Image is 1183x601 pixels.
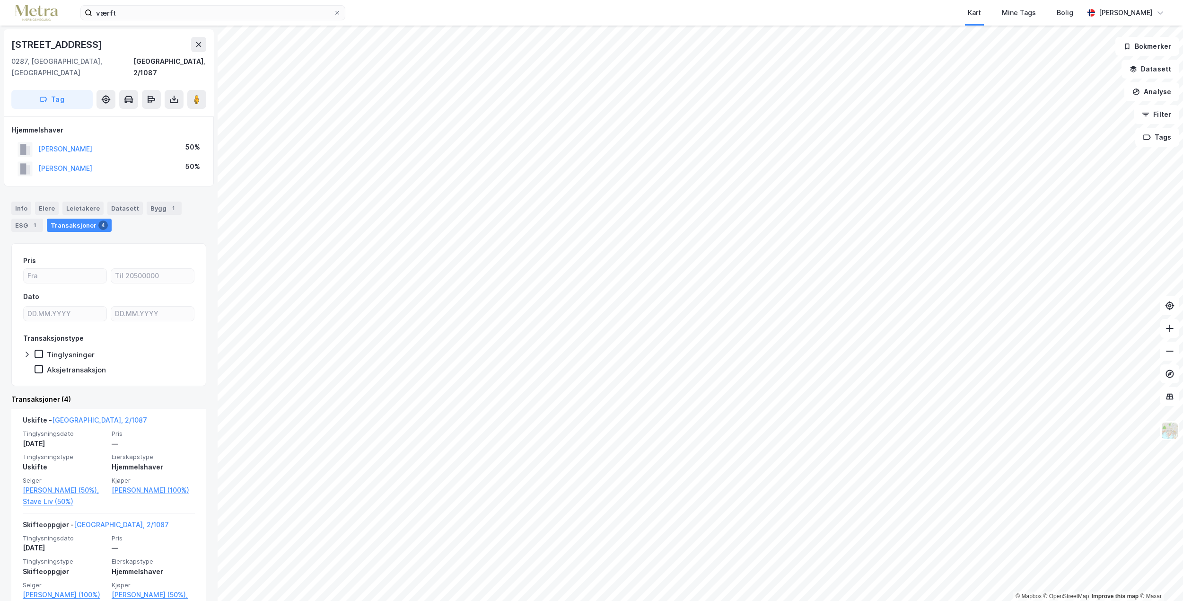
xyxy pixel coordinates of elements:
div: Tinglysninger [47,350,95,359]
div: [STREET_ADDRESS] [11,37,104,52]
button: Analyse [1124,82,1179,101]
button: Datasett [1122,60,1179,79]
div: 1 [30,221,39,230]
div: Mine Tags [1002,7,1036,18]
div: 4 [98,221,108,230]
button: Bokmerker [1115,37,1179,56]
div: ESG [11,219,43,232]
img: metra-logo.256734c3b2bbffee19d4.png [15,5,58,21]
div: Pris [23,255,36,266]
div: Dato [23,291,39,302]
div: 50% [185,141,200,153]
div: [DATE] [23,542,106,554]
div: [GEOGRAPHIC_DATA], 2/1087 [133,56,206,79]
div: — [112,542,195,554]
a: Stave Liv (50%) [23,496,106,507]
div: 50% [185,161,200,172]
div: Bolig [1057,7,1073,18]
div: [DATE] [23,438,106,450]
div: Hjemmelshaver [112,566,195,577]
div: Datasett [107,202,143,215]
a: [GEOGRAPHIC_DATA], 2/1087 [74,521,169,529]
div: Leietakere [62,202,104,215]
a: [PERSON_NAME] (100%) [23,589,106,601]
div: Transaksjoner (4) [11,394,206,405]
span: Tinglysningstype [23,557,106,566]
div: Uskifte - [23,415,147,430]
a: [PERSON_NAME] (100%) [112,485,195,496]
span: Eierskapstype [112,453,195,461]
div: Kart [968,7,981,18]
div: Hjemmelshaver [112,461,195,473]
button: Filter [1134,105,1179,124]
a: OpenStreetMap [1043,593,1089,600]
span: Tinglysningsdato [23,430,106,438]
span: Eierskapstype [112,557,195,566]
span: Pris [112,534,195,542]
div: Bygg [147,202,182,215]
img: Z [1161,422,1179,440]
div: [PERSON_NAME] [1099,7,1153,18]
input: Fra [24,269,106,283]
div: 0287, [GEOGRAPHIC_DATA], [GEOGRAPHIC_DATA] [11,56,133,79]
button: Tag [11,90,93,109]
input: DD.MM.YYYY [111,307,194,321]
span: Tinglysningstype [23,453,106,461]
a: Improve this map [1092,593,1139,600]
a: [PERSON_NAME] (50%), [112,589,195,601]
span: Kjøper [112,477,195,485]
span: Selger [23,581,106,589]
div: Hjemmelshaver [12,124,206,136]
input: Søk på adresse, matrikkel, gårdeiere, leietakere eller personer [92,6,333,20]
input: DD.MM.YYYY [24,307,106,321]
a: [PERSON_NAME] (50%), [23,485,106,496]
a: Mapbox [1016,593,1042,600]
div: Kontrollprogram for chat [1136,556,1183,601]
div: Uskifte [23,461,106,473]
div: 1 [168,203,178,213]
div: — [112,438,195,450]
span: Tinglysningsdato [23,534,106,542]
a: [GEOGRAPHIC_DATA], 2/1087 [52,416,147,424]
span: Kjøper [112,581,195,589]
div: Skifteoppgjør - [23,519,169,534]
div: Transaksjoner [47,219,112,232]
div: Transaksjonstype [23,333,84,344]
div: Eiere [35,202,59,215]
input: Til 20500000 [111,269,194,283]
span: Pris [112,430,195,438]
button: Tags [1135,128,1179,147]
iframe: Chat Widget [1136,556,1183,601]
span: Selger [23,477,106,485]
div: Skifteoppgjør [23,566,106,577]
div: Aksjetransaksjon [47,365,106,374]
div: Info [11,202,31,215]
